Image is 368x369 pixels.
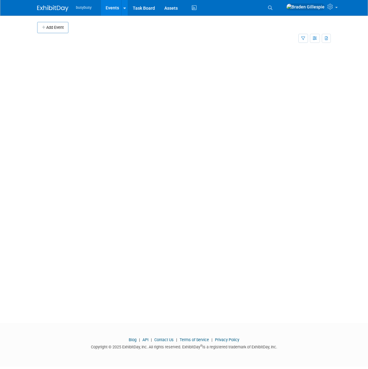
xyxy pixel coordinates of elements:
[200,344,202,347] sup: ®
[37,22,68,33] button: Add Event
[215,337,239,342] a: Privacy Policy
[286,3,325,10] img: Braden Gillespie
[149,337,153,342] span: |
[175,337,179,342] span: |
[154,337,174,342] a: Contact Us
[137,337,142,342] span: |
[180,337,209,342] a: Terms of Service
[210,337,214,342] span: |
[37,5,68,12] img: ExhibitDay
[76,5,92,10] span: busybusy
[129,337,137,342] a: Blog
[142,337,148,342] a: API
